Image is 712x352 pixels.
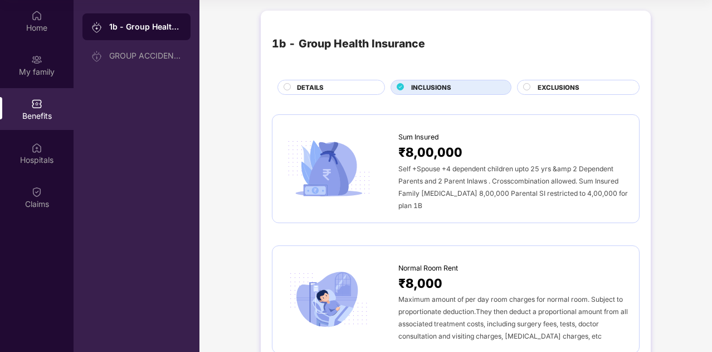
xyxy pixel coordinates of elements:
[31,186,42,197] img: svg+xml;base64,PHN2ZyBpZD0iQ2xhaW0iIHhtbG5zPSJodHRwOi8vd3d3LnczLm9yZy8yMDAwL3N2ZyIgd2lkdGg9IjIwIi...
[398,142,462,162] span: ₹8,00,000
[284,137,374,200] img: icon
[297,83,324,93] span: DETAILS
[398,263,458,274] span: Normal Room Rent
[538,83,579,93] span: EXCLUSIONS
[398,132,439,143] span: Sum Insured
[31,54,42,65] img: svg+xml;base64,PHN2ZyB3aWR0aD0iMjAiIGhlaWdodD0iMjAiIHZpZXdCb3g9IjAgMCAyMCAyMCIgZmlsbD0ibm9uZSIgeG...
[109,51,182,60] div: GROUP ACCIDENTAL INSURANCE
[272,35,425,52] div: 1b - Group Health Insurance
[398,295,628,340] span: Maximum amount of per day room charges for normal room. Subject to proportionate deduction.They t...
[284,268,374,331] img: icon
[91,51,103,62] img: svg+xml;base64,PHN2ZyB3aWR0aD0iMjAiIGhlaWdodD0iMjAiIHZpZXdCb3g9IjAgMCAyMCAyMCIgZmlsbD0ibm9uZSIgeG...
[398,273,442,293] span: ₹8,000
[109,21,182,32] div: 1b - Group Health Insurance
[411,83,451,93] span: INCLUSIONS
[31,10,42,21] img: svg+xml;base64,PHN2ZyBpZD0iSG9tZSIgeG1sbnM9Imh0dHA6Ly93d3cudzMub3JnLzIwMDAvc3ZnIiB3aWR0aD0iMjAiIG...
[31,142,42,153] img: svg+xml;base64,PHN2ZyBpZD0iSG9zcGl0YWxzIiB4bWxucz0iaHR0cDovL3d3dy53My5vcmcvMjAwMC9zdmciIHdpZHRoPS...
[31,98,42,109] img: svg+xml;base64,PHN2ZyBpZD0iQmVuZWZpdHMiIHhtbG5zPSJodHRwOi8vd3d3LnczLm9yZy8yMDAwL3N2ZyIgd2lkdGg9Ij...
[398,165,628,210] span: Self +Spouse +4 dependent children upto 25 yrs &amp 2 Dependent Parents and 2 Parent Inlaws . Cro...
[91,22,103,33] img: svg+xml;base64,PHN2ZyB3aWR0aD0iMjAiIGhlaWdodD0iMjAiIHZpZXdCb3g9IjAgMCAyMCAyMCIgZmlsbD0ibm9uZSIgeG...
